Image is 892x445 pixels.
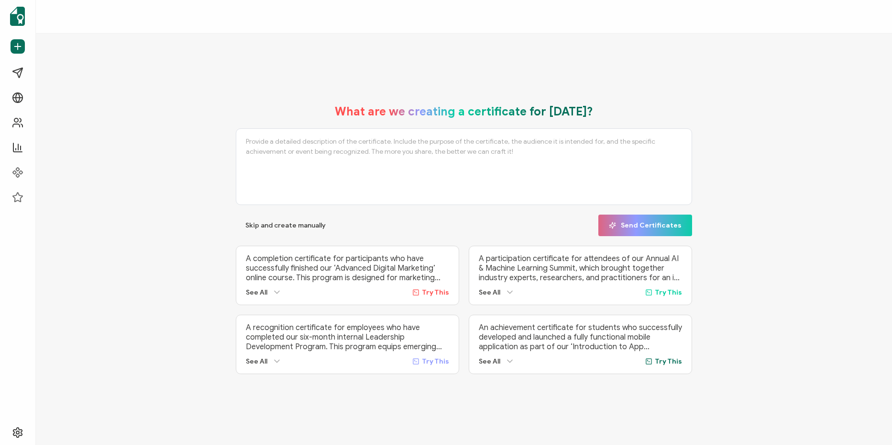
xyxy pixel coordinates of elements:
[236,215,335,236] button: Skip and create manually
[10,7,25,26] img: sertifier-logomark-colored.svg
[335,104,593,119] h1: What are we creating a certificate for [DATE]?
[246,254,449,283] p: A completion certificate for participants who have successfully finished our ‘Advanced Digital Ma...
[245,222,326,229] span: Skip and create manually
[422,357,449,365] span: Try This
[655,288,682,297] span: Try This
[422,288,449,297] span: Try This
[246,357,267,365] span: See All
[246,288,267,297] span: See All
[609,222,682,229] span: Send Certificates
[479,288,500,297] span: See All
[598,215,692,236] button: Send Certificates
[479,357,500,365] span: See All
[479,323,682,352] p: An achievement certificate for students who successfully developed and launched a fully functiona...
[479,254,682,283] p: A participation certificate for attendees of our Annual AI & Machine Learning Summit, which broug...
[655,357,682,365] span: Try This
[246,323,449,352] p: A recognition certificate for employees who have completed our six-month internal Leadership Deve...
